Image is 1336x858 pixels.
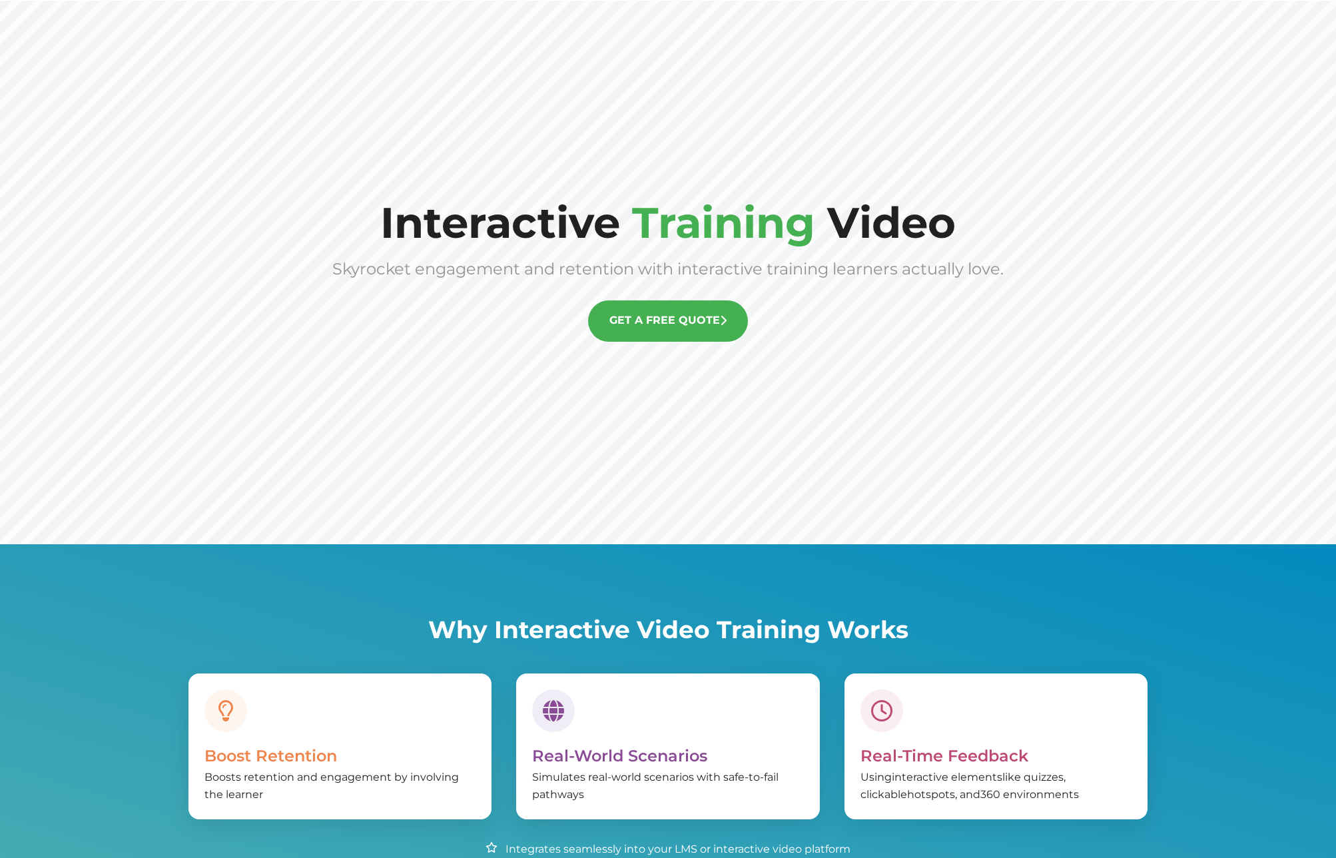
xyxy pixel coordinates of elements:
span: Using [860,771,892,783]
span: Skyrocket engagement and retention with interactive training learners actually love. [332,259,1004,278]
span: Real-World Scenarios [532,746,707,765]
span: like quizzes, clickable [860,771,1066,801]
span: Simulates real-world scenarios with safe-to-fail pathways [532,771,779,801]
span: Real-Time Feedback [860,746,1028,765]
span: Boost Retention [204,746,337,765]
span: interactive elements [892,771,1002,783]
span: Interactive [380,197,620,248]
span: 360 environments [980,788,1079,801]
span: eo platform [789,843,850,855]
span: Why Interactive Video Training Works [428,615,908,644]
span: Integrates seamlessly into your LMS or interactive vid [505,843,789,855]
span: Boosts retention and engagement by involving the learner [204,771,459,801]
span: hotspots, and [907,788,980,801]
a: GET A FREE QUOTE [588,300,748,342]
span: Video [827,197,956,248]
span: Training [632,197,815,248]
